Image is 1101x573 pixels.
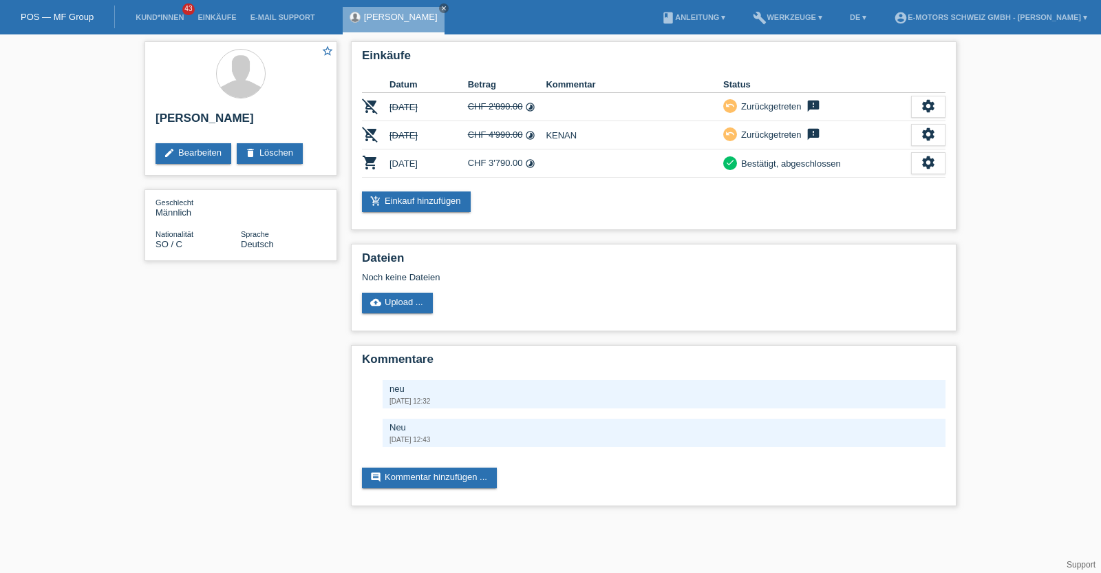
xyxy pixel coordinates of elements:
div: neu [389,384,939,394]
i: feedback [805,127,822,141]
a: E-Mail Support [244,13,322,21]
i: check [725,158,735,167]
span: Deutsch [241,239,274,249]
div: Noch keine Dateien [362,272,782,282]
a: commentKommentar hinzufügen ... [362,468,497,488]
h2: [PERSON_NAME] [156,112,326,132]
i: edit [164,147,175,158]
a: Support [1067,560,1095,570]
a: bookAnleitung ▾ [654,13,732,21]
div: Bestätigt, abgeschlossen [737,156,841,171]
i: book [661,11,675,25]
td: CHF 3'790.00 [468,149,546,178]
td: [DATE] [389,149,468,178]
i: add_shopping_cart [370,196,381,207]
th: Betrag [468,76,546,93]
i: settings [921,98,936,114]
i: build [753,11,767,25]
i: Fixe Raten (12 Raten) [525,102,535,112]
th: Datum [389,76,468,93]
a: account_circleE-Motors Schweiz GmbH - [PERSON_NAME] ▾ [887,13,1094,21]
a: star_border [321,45,334,59]
td: CHF 4'990.00 [468,121,546,149]
h2: Dateien [362,251,945,272]
a: add_shopping_cartEinkauf hinzufügen [362,191,471,212]
i: POSP00027053 [362,126,378,143]
i: feedback [805,99,822,113]
i: settings [921,155,936,170]
h2: Einkäufe [362,49,945,70]
a: deleteLöschen [237,143,303,164]
a: cloud_uploadUpload ... [362,293,433,313]
span: Sprache [241,230,269,238]
a: close [439,3,449,13]
a: [PERSON_NAME] [364,12,438,22]
a: buildWerkzeuge ▾ [746,13,829,21]
span: Somalia / C / 20.10.2015 [156,239,182,249]
td: CHF 2'890.00 [468,93,546,121]
i: undo [725,129,735,138]
i: undo [725,101,735,110]
td: [DATE] [389,121,468,149]
div: [DATE] 12:32 [389,397,939,405]
i: star_border [321,45,334,57]
a: Kund*innen [129,13,191,21]
i: POSP00027057 [362,154,378,171]
a: Einkäufe [191,13,243,21]
span: Geschlecht [156,198,193,207]
i: POSP00027052 [362,98,378,114]
span: 43 [182,3,195,15]
td: KENAN [546,121,723,149]
th: Kommentar [546,76,723,93]
i: Fixe Raten (24 Raten) [525,130,535,140]
i: settings [921,127,936,142]
div: [DATE] 12:43 [389,436,939,444]
div: Neu [389,422,939,433]
i: cloud_upload [370,297,381,308]
a: DE ▾ [843,13,873,21]
i: account_circle [894,11,908,25]
i: delete [245,147,256,158]
i: comment [370,472,381,483]
h2: Kommentare [362,353,945,373]
div: Zurückgetreten [737,127,801,142]
a: POS — MF Group [21,12,94,22]
i: Fixe Raten (48 Raten) [525,158,535,169]
a: editBearbeiten [156,143,231,164]
div: Männlich [156,197,241,218]
div: Zurückgetreten [737,99,801,114]
td: [DATE] [389,93,468,121]
span: Nationalität [156,230,193,238]
i: close [440,5,447,12]
th: Status [723,76,911,93]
